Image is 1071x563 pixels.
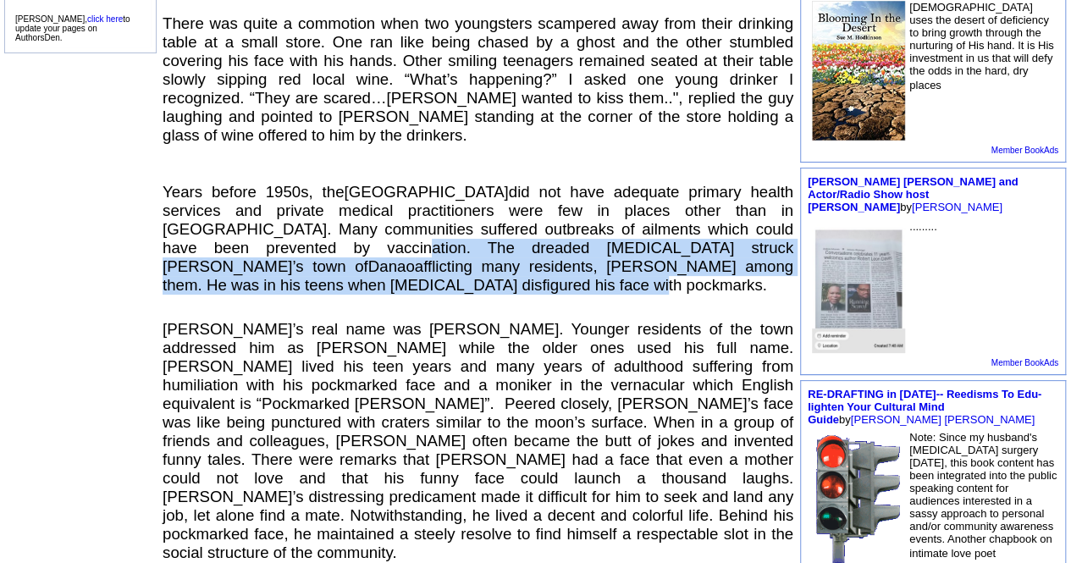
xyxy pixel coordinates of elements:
[808,388,1041,426] a: RE-DRAFTING in [DATE]-- Reedisms To Edu-lighten Your Cultural Mind Guide
[344,183,508,201] : [GEOGRAPHIC_DATA]
[808,388,1041,426] font: by
[812,1,905,141] img: 68812.jpg
[991,358,1058,367] a: Member BookAds
[912,201,1002,213] a: [PERSON_NAME]
[909,1,1054,91] font: [DEMOGRAPHIC_DATA] uses the desert of deficiency to bring growth through the nurturing of His han...
[163,14,793,144] span: There was quite a commotion when two youngsters scampered away from their drinking table at a sma...
[163,183,793,294] span: Years before 1950s, the did not have adequate primary health services and private medical practit...
[808,175,1018,213] a: [PERSON_NAME] [PERSON_NAME] and Actor/Radio Show host [PERSON_NAME]
[163,320,793,561] span: [PERSON_NAME]’s real name was [PERSON_NAME]. Younger residents of the town addressed him as [PERS...
[909,431,1057,560] font: Note: Since my husband's [MEDICAL_DATA] surgery [DATE], this book content has been integrated int...
[851,413,1035,426] a: [PERSON_NAME] [PERSON_NAME]
[991,146,1058,155] a: Member BookAds
[812,218,905,354] img: 74201.jpg
[909,220,937,233] font: .........
[368,257,415,275] : Danao
[15,14,130,42] font: [PERSON_NAME], to update your pages on AuthorsDen.
[87,14,123,24] a: click here
[808,175,1018,213] font: by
